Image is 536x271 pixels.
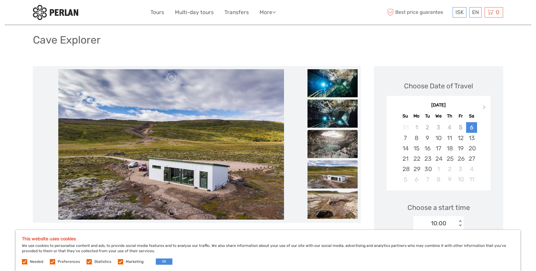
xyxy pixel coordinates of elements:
[400,174,411,185] div: Choose Sunday, October 5th, 2025
[466,164,477,174] div: Choose Saturday, October 4th, 2025
[444,112,455,120] div: Th
[433,122,444,133] div: Not available Wednesday, September 3rd, 2025
[400,133,411,143] div: Choose Sunday, September 7th, 2025
[444,122,455,133] div: Not available Thursday, September 4th, 2025
[150,8,164,17] a: Tours
[58,259,80,264] label: Preferences
[407,203,470,212] span: Choose a start time
[466,174,477,185] div: Choose Saturday, October 11th, 2025
[444,164,455,174] div: Choose Thursday, October 2nd, 2025
[411,133,422,143] div: Choose Monday, September 8th, 2025
[444,174,455,185] div: Choose Thursday, October 9th, 2025
[22,236,514,242] h5: This website uses cookies
[400,164,411,174] div: Choose Sunday, September 28th, 2025
[33,229,361,253] p: All of the wonders with out the hassles. Take a guided stroll in to the cave with the aid of our ...
[455,164,466,174] div: Choose Friday, October 3rd, 2025
[422,143,433,154] div: Choose Tuesday, September 16th, 2025
[444,154,455,164] div: Choose Thursday, September 25th, 2025
[433,133,444,143] div: Choose Wednesday, September 10th, 2025
[411,143,422,154] div: Choose Monday, September 15th, 2025
[433,154,444,164] div: Choose Wednesday, September 24th, 2025
[307,191,358,219] img: ca3a03e6ee3a440da7ca576437e68b12_slider_thumbnail.jpeg
[33,5,78,20] img: 288-6a22670a-0f57-43d8-a107-52fbc9b92f2c_logo_small.jpg
[58,69,284,220] img: 7e5715c1271f4221b1e00903189447d8_main_slider.jpeg
[388,122,488,185] div: month 2025-09
[433,143,444,154] div: Choose Wednesday, September 17th, 2025
[307,100,358,128] img: 48b3249a993a4e018f0910822b88e500_slider_thumbnail.jpeg
[9,11,71,16] p: We're away right now. Please check back later!
[480,104,490,114] button: Next Month
[422,112,433,120] div: Tu
[386,7,451,18] span: Best price guarantee
[156,258,172,265] button: OK
[422,133,433,143] div: Choose Tuesday, September 9th, 2025
[411,112,422,120] div: Mo
[400,122,411,133] div: Not available Sunday, August 31st, 2025
[411,122,422,133] div: Not available Monday, September 1st, 2025
[458,220,463,227] div: < >
[400,154,411,164] div: Choose Sunday, September 21st, 2025
[33,34,101,46] h1: Cave Explorer
[30,259,43,264] label: Needed
[386,102,491,109] div: [DATE]
[466,133,477,143] div: Choose Saturday, September 13th, 2025
[466,143,477,154] div: Choose Saturday, September 20th, 2025
[466,122,477,133] div: Choose Saturday, September 6th, 2025
[400,112,411,120] div: Su
[307,69,358,97] img: 9460075f68e44f8b8c1532c6b7c3652f_slider_thumbnail.jpeg
[72,10,80,17] button: Open LiveChat chat widget
[411,154,422,164] div: Choose Monday, September 22nd, 2025
[455,112,466,120] div: Fr
[307,160,358,189] img: 7e5715c1271f4221b1e00903189447d8_slider_thumbnail.jpeg
[411,174,422,185] div: Choose Monday, October 6th, 2025
[455,143,466,154] div: Choose Friday, September 19th, 2025
[404,81,473,91] div: Choose Date of Travel
[16,230,520,271] div: We use cookies to personalise content and ads, to provide social media features and to analyse ou...
[455,122,466,133] div: Not available Friday, September 5th, 2025
[455,9,464,15] span: ISK
[433,164,444,174] div: Choose Wednesday, October 1st, 2025
[422,164,433,174] div: Choose Tuesday, September 30th, 2025
[466,112,477,120] div: Sa
[126,259,144,264] label: Marketing
[466,154,477,164] div: Choose Saturday, September 27th, 2025
[433,174,444,185] div: Choose Wednesday, October 8th, 2025
[455,154,466,164] div: Choose Friday, September 26th, 2025
[422,122,433,133] div: Not available Tuesday, September 2nd, 2025
[422,154,433,164] div: Choose Tuesday, September 23rd, 2025
[444,143,455,154] div: Choose Thursday, September 18th, 2025
[422,174,433,185] div: Choose Tuesday, October 7th, 2025
[444,133,455,143] div: Choose Thursday, September 11th, 2025
[411,164,422,174] div: Choose Monday, September 29th, 2025
[431,219,446,227] div: 10:00
[469,7,482,18] div: EN
[224,8,249,17] a: Transfers
[433,112,444,120] div: We
[260,8,276,17] a: More
[307,130,358,158] img: 34d25450b5884254ab390378f82578b8_slider_thumbnail.jpeg
[495,9,500,15] span: 0
[94,259,111,264] label: Statistics
[455,174,466,185] div: Choose Friday, October 10th, 2025
[400,143,411,154] div: Choose Sunday, September 14th, 2025
[455,133,466,143] div: Choose Friday, September 12th, 2025
[175,8,214,17] a: Multi-day tours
